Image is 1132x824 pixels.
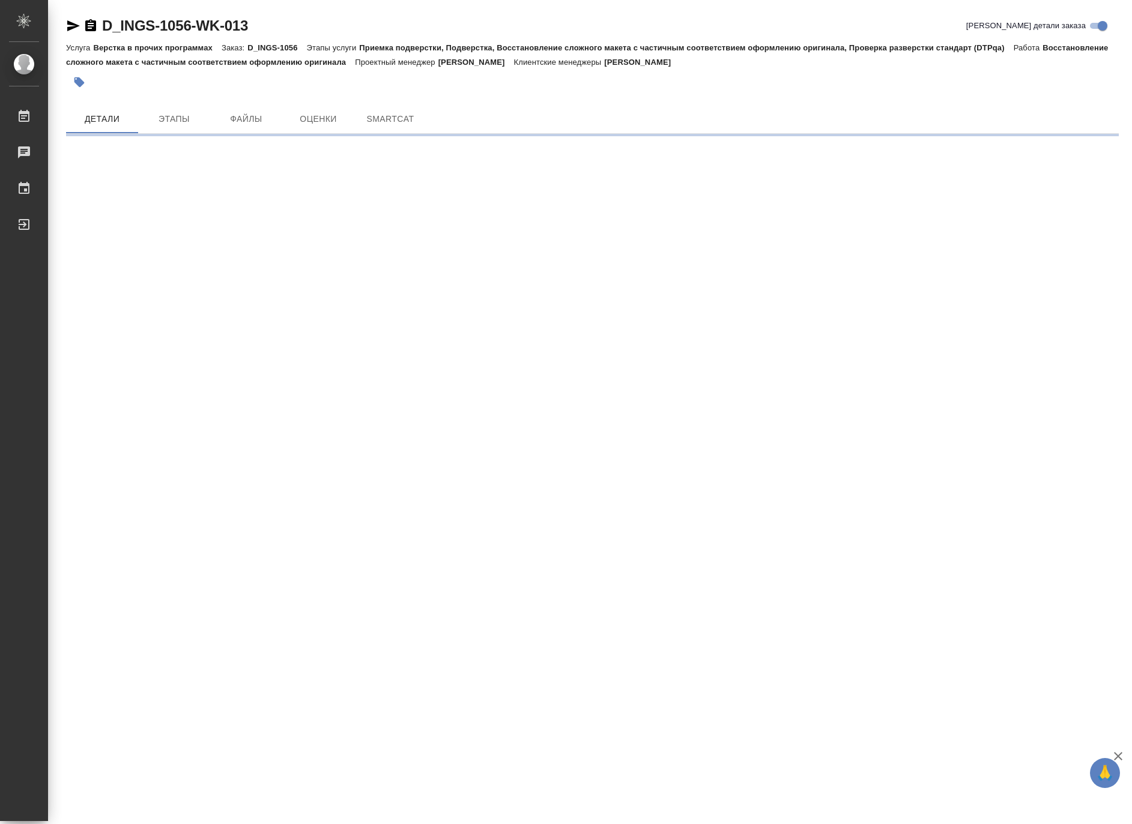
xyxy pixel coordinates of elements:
p: Услуга [66,43,93,52]
button: Скопировать ссылку для ЯМессенджера [66,19,80,33]
p: Заказ: [222,43,247,52]
p: D_INGS-1056 [247,43,306,52]
span: Файлы [217,112,275,127]
span: Этапы [145,112,203,127]
p: Работа [1014,43,1043,52]
span: 🙏 [1095,760,1115,786]
p: Клиентские менеджеры [514,58,605,67]
button: 🙏 [1090,758,1120,788]
p: Этапы услуги [307,43,360,52]
button: Добавить тэг [66,69,92,95]
p: [PERSON_NAME] [438,58,514,67]
span: Оценки [289,112,347,127]
a: D_INGS-1056-WK-013 [102,17,248,34]
p: Проектный менеджер [355,58,438,67]
span: SmartCat [362,112,419,127]
button: Скопировать ссылку [83,19,98,33]
p: Приемка подверстки, Подверстка, Восстановление сложного макета с частичным соответствием оформлен... [359,43,1013,52]
span: [PERSON_NAME] детали заказа [966,20,1086,32]
span: Детали [73,112,131,127]
p: Верстка в прочих программах [93,43,222,52]
p: [PERSON_NAME] [604,58,680,67]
